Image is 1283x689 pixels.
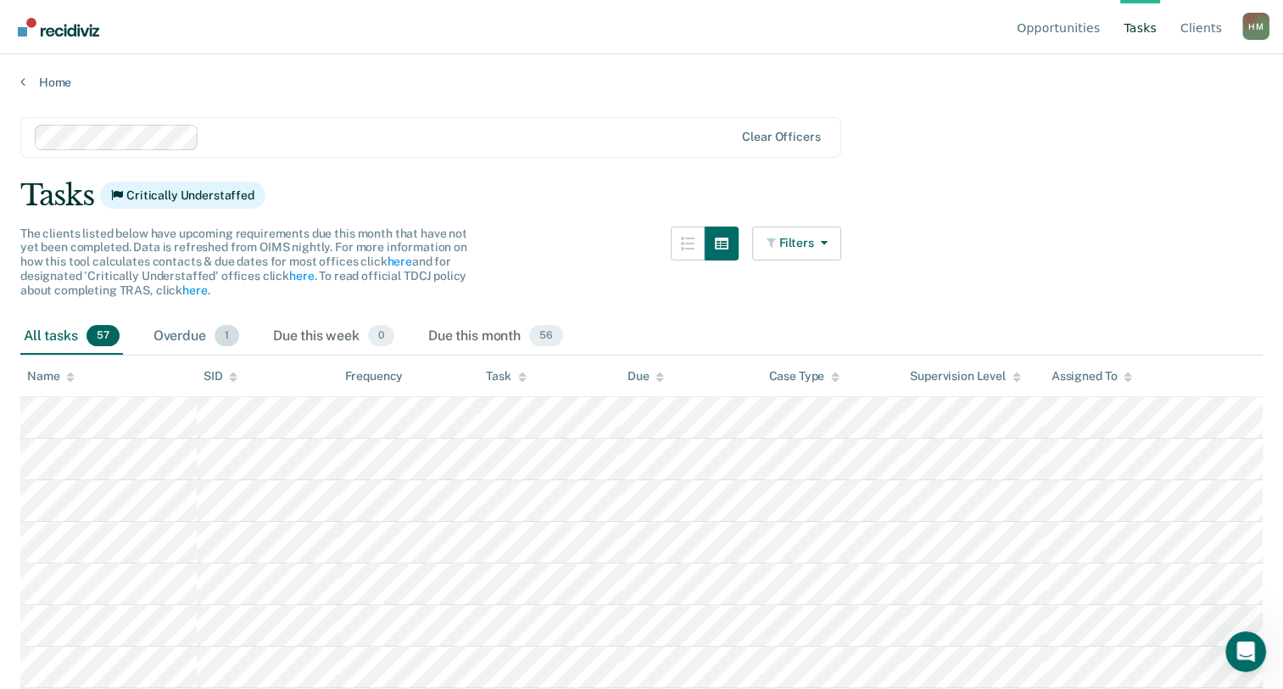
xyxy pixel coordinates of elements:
[86,325,120,347] span: 57
[742,130,820,144] div: Clear officers
[910,369,1021,384] div: Supervision Level
[425,318,566,356] div: Due this month56
[100,182,265,209] span: Critically Understaffed
[182,283,207,297] a: here
[1052,369,1132,384] div: Assigned To
[368,325,394,347] span: 0
[628,369,665,384] div: Due
[215,325,239,347] span: 1
[486,369,526,384] div: Task
[345,369,404,384] div: Frequency
[1225,631,1266,672] iframe: Intercom live chat
[20,227,467,297] span: The clients listed below have upcoming requirements due this month that have not yet been complet...
[20,318,123,356] div: All tasks57
[387,255,411,268] a: here
[18,18,99,36] img: Recidiviz
[150,318,243,356] div: Overdue1
[270,318,398,356] div: Due this week0
[752,227,842,260] button: Filters
[1242,13,1269,40] div: H M
[20,178,1263,213] div: Tasks
[768,369,840,384] div: Case Type
[289,269,314,283] a: here
[529,325,563,347] span: 56
[27,369,75,384] div: Name
[1242,13,1269,40] button: Profile dropdown button
[204,369,238,384] div: SID
[20,75,1263,90] a: Home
